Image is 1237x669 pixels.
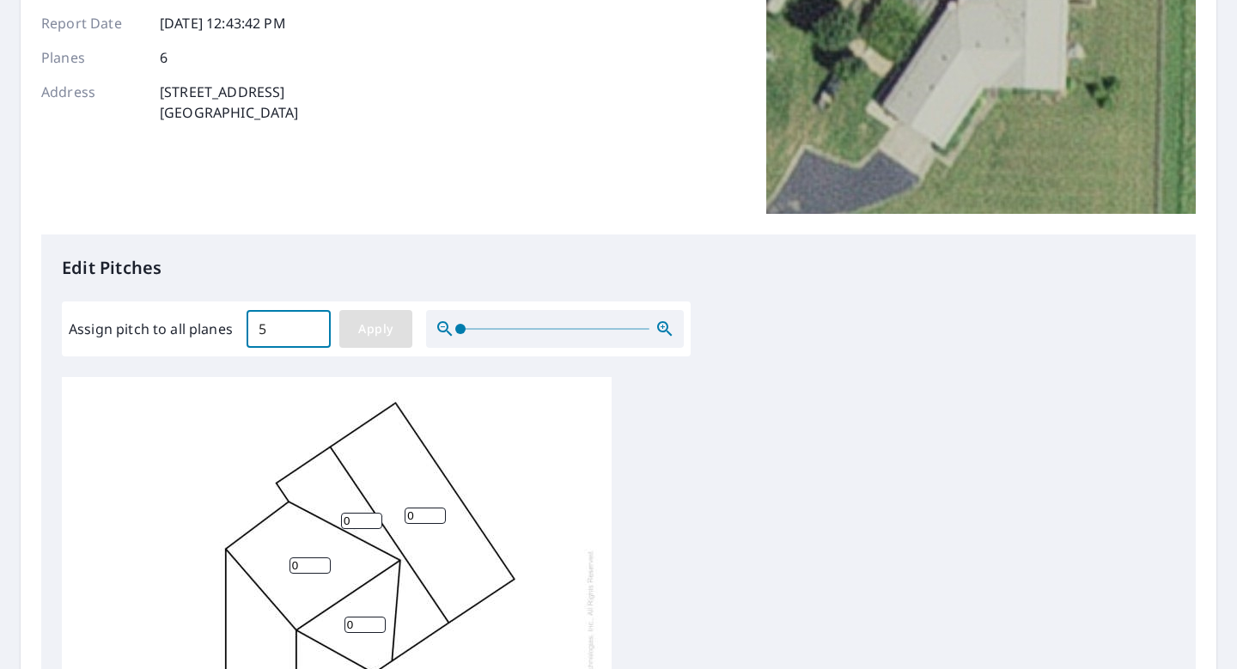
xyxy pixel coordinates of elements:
[41,13,144,33] p: Report Date
[69,319,233,339] label: Assign pitch to all planes
[339,310,412,348] button: Apply
[41,47,144,68] p: Planes
[62,255,1175,281] p: Edit Pitches
[160,47,168,68] p: 6
[41,82,144,123] p: Address
[247,305,331,353] input: 00.0
[160,13,286,33] p: [DATE] 12:43:42 PM
[160,82,299,123] p: [STREET_ADDRESS] [GEOGRAPHIC_DATA]
[353,319,399,340] span: Apply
